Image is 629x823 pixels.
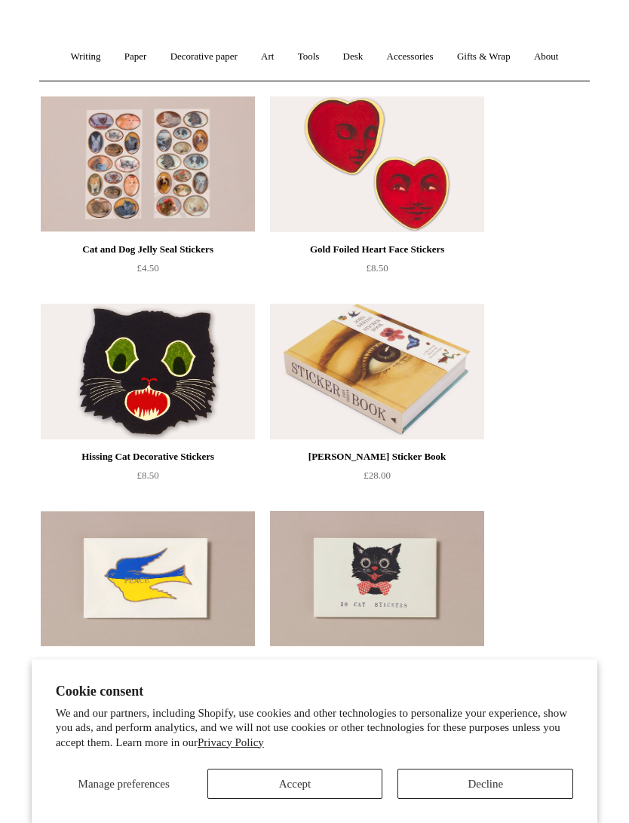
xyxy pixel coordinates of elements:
[56,684,574,699] h2: Cookie consent
[44,240,251,259] div: Cat and Dog Jelly Seal Stickers
[376,37,444,77] a: Accessories
[274,240,480,259] div: Gold Foiled Heart Face Stickers
[270,511,484,647] img: Smiling Cat Decorative Stickers
[41,448,255,509] a: Hissing Cat Decorative Stickers £8.50
[446,37,521,77] a: Gifts & Wrap
[137,262,158,274] span: £4.50
[270,304,484,439] a: John Derian Sticker Book John Derian Sticker Book
[270,511,484,647] a: Smiling Cat Decorative Stickers Smiling Cat Decorative Stickers
[44,448,251,466] div: Hissing Cat Decorative Stickers
[397,769,573,799] button: Decline
[41,304,255,439] img: Hissing Cat Decorative Stickers
[41,511,255,647] a: Nonprofit Ukraine Peace Dove Stickers Nonprofit Ukraine Peace Dove Stickers
[250,37,284,77] a: Art
[270,240,484,302] a: Gold Foiled Heart Face Stickers £8.50
[41,240,255,302] a: Cat and Dog Jelly Seal Stickers £4.50
[270,448,484,509] a: [PERSON_NAME] Sticker Book £28.00
[41,511,255,647] img: Nonprofit Ukraine Peace Dove Stickers
[160,37,248,77] a: Decorative paper
[287,37,330,77] a: Tools
[137,470,158,481] span: £8.50
[270,304,484,439] img: John Derian Sticker Book
[270,655,484,717] a: Smiling Cat Decorative Stickers £8.50
[41,304,255,439] a: Hissing Cat Decorative Stickers Hissing Cat Decorative Stickers
[366,262,388,274] span: £8.50
[270,96,484,232] img: Gold Foiled Heart Face Stickers
[60,37,112,77] a: Writing
[114,37,158,77] a: Paper
[270,96,484,232] a: Gold Foiled Heart Face Stickers Gold Foiled Heart Face Stickers
[207,769,383,799] button: Accept
[364,470,391,481] span: £28.00
[56,706,574,751] p: We and our partners, including Shopify, use cookies and other technologies to personalize your ex...
[274,655,480,673] div: Smiling Cat Decorative Stickers
[274,448,480,466] div: [PERSON_NAME] Sticker Book
[333,37,374,77] a: Desk
[56,769,192,799] button: Manage preferences
[198,736,264,748] a: Privacy Policy
[78,778,170,790] span: Manage preferences
[41,96,255,232] a: Cat and Dog Jelly Seal Stickers Cat and Dog Jelly Seal Stickers
[41,655,255,717] a: Nonprofit Ukraine Peace Dove Stickers £10.00
[41,96,255,232] img: Cat and Dog Jelly Seal Stickers
[44,655,251,673] div: Nonprofit Ukraine Peace Dove Stickers
[523,37,569,77] a: About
